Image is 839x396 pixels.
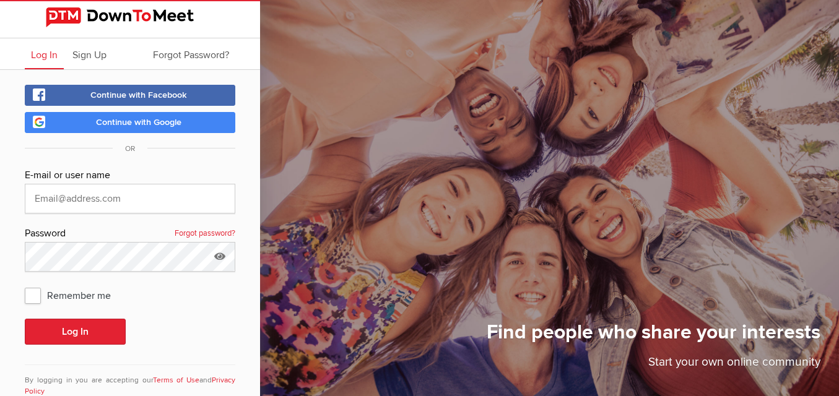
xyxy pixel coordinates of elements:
[487,353,820,377] p: Start your own online community
[25,284,123,306] span: Remember me
[25,184,235,213] input: Email@address.com
[46,7,214,27] img: DownToMeet
[147,38,235,69] a: Forgot Password?
[72,49,107,61] span: Sign Up
[25,38,64,69] a: Log In
[25,85,235,106] a: Continue with Facebook
[25,168,235,184] div: E-mail or user name
[153,49,229,61] span: Forgot Password?
[25,226,235,242] div: Password
[487,320,820,353] h1: Find people who share your interests
[66,38,113,69] a: Sign Up
[25,319,126,345] button: Log In
[175,226,235,242] a: Forgot password?
[153,376,200,385] a: Terms of Use
[31,49,58,61] span: Log In
[113,144,147,153] span: OR
[25,112,235,133] a: Continue with Google
[96,117,181,127] span: Continue with Google
[90,90,187,100] span: Continue with Facebook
